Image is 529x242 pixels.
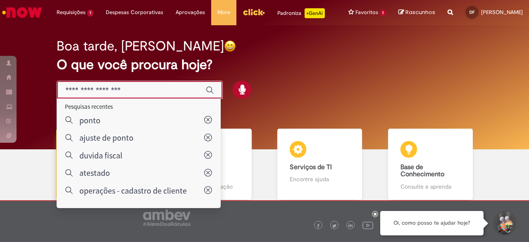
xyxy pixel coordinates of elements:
img: ServiceNow [1,4,43,21]
p: Encontre ajuda [290,175,350,183]
span: [PERSON_NAME] [481,9,523,16]
button: Iniciar Conversa de Suporte [492,211,517,236]
a: Base de Conhecimento Consulte e aprenda [375,129,486,200]
span: Favoritos [355,8,378,17]
b: Base de Conhecimento [400,163,444,179]
b: Serviços de TI [290,163,332,171]
img: logo_footer_twitter.png [332,224,336,228]
a: Rascunhos [398,9,435,17]
div: Oi, como posso te ajudar hoje? [380,211,484,235]
img: happy-face.png [224,40,236,52]
p: Consulte e aprenda [400,182,460,191]
p: +GenAi [305,8,325,18]
span: Despesas Corporativas [106,8,163,17]
h2: O que você procura hoje? [57,58,472,72]
div: Padroniza [277,8,325,18]
img: logo_footer_linkedin.png [348,223,353,228]
span: DF [469,10,474,15]
h2: Boa tarde, [PERSON_NAME] [57,39,224,53]
img: logo_footer_ambev_rotulo_gray.png [143,209,191,226]
span: Rascunhos [405,8,435,16]
span: Requisições [57,8,86,17]
img: logo_footer_facebook.png [316,224,320,228]
span: Aprovações [176,8,205,17]
img: click_logo_yellow_360x200.png [243,6,265,18]
span: 1 [380,10,386,17]
a: Tirar dúvidas Tirar dúvidas com Lupi Assist e Gen Ai [43,129,154,200]
img: logo_footer_youtube.png [362,220,373,230]
a: Serviços de TI Encontre ajuda [264,129,375,200]
span: More [217,8,230,17]
span: 1 [87,10,93,17]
